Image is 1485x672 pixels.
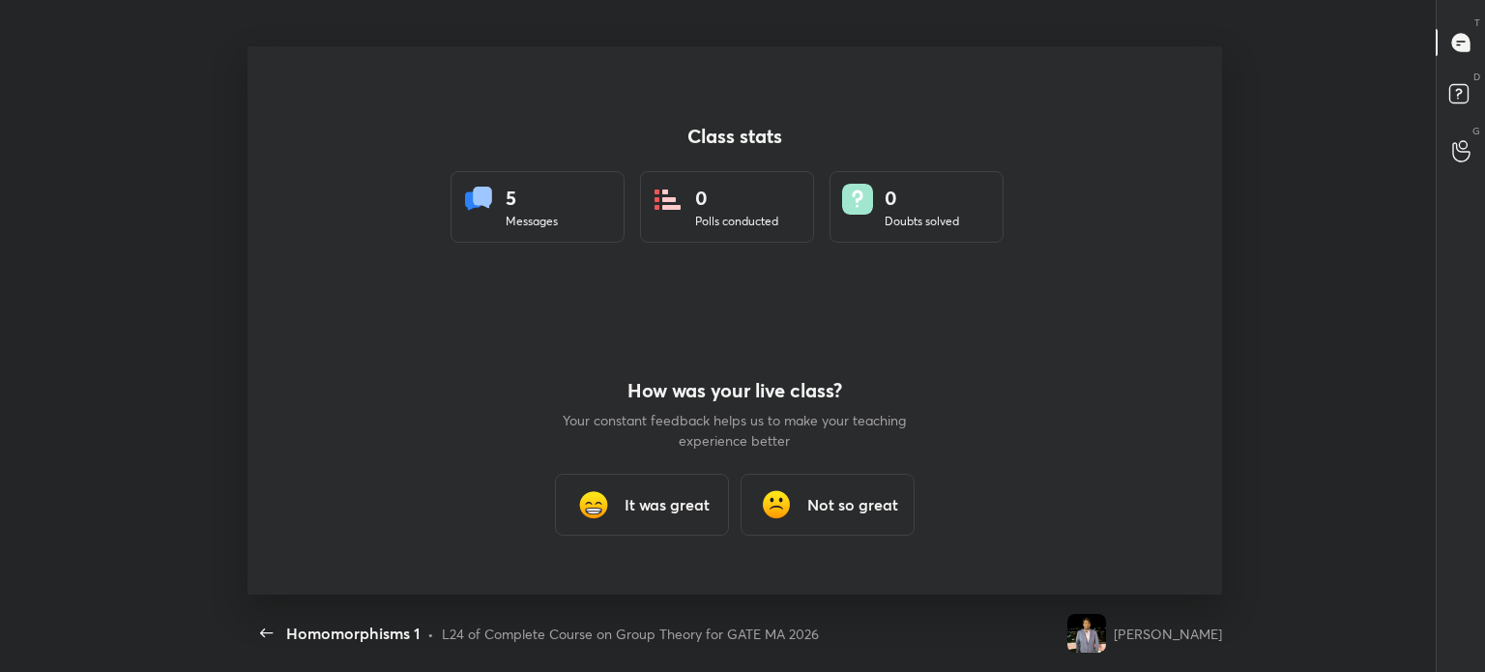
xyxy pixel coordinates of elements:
[1474,15,1480,30] p: T
[885,213,959,230] div: Doubts solved
[451,125,1019,148] h4: Class stats
[807,493,898,516] h3: Not so great
[1114,624,1222,644] div: [PERSON_NAME]
[625,493,710,516] h3: It was great
[463,184,494,215] img: statsMessages.856aad98.svg
[506,213,558,230] div: Messages
[1473,70,1480,84] p: D
[653,184,684,215] img: statsPoll.b571884d.svg
[885,184,959,213] div: 0
[757,485,796,524] img: frowning_face_cmp.gif
[1472,124,1480,138] p: G
[695,213,778,230] div: Polls conducted
[695,184,778,213] div: 0
[561,379,909,402] h4: How was your live class?
[506,184,558,213] div: 5
[442,624,819,644] div: L24 of Complete Course on Group Theory for GATE MA 2026
[286,622,420,645] div: Homomorphisms 1
[427,624,434,644] div: •
[842,184,873,215] img: doubts.8a449be9.svg
[561,410,909,451] p: Your constant feedback helps us to make your teaching experience better
[1067,614,1106,653] img: 9689d3ed888646769c7969bc1f381e91.jpg
[574,485,613,524] img: grinning_face_with_smiling_eyes_cmp.gif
